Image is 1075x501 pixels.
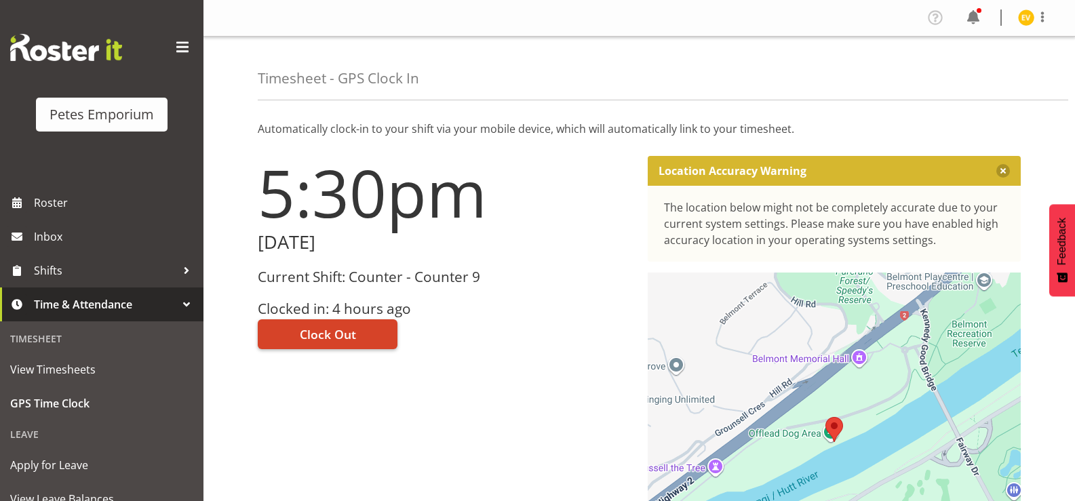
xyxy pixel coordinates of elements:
[1049,204,1075,296] button: Feedback - Show survey
[34,260,176,281] span: Shifts
[659,164,806,178] p: Location Accuracy Warning
[996,164,1010,178] button: Close message
[10,455,193,475] span: Apply for Leave
[3,325,200,353] div: Timesheet
[258,71,419,86] h4: Timesheet - GPS Clock In
[258,156,631,229] h1: 5:30pm
[34,294,176,315] span: Time & Attendance
[258,121,1021,137] p: Automatically clock-in to your shift via your mobile device, which will automatically link to you...
[3,386,200,420] a: GPS Time Clock
[258,319,397,349] button: Clock Out
[664,199,1005,248] div: The location below might not be completely accurate due to your current system settings. Please m...
[34,193,197,213] span: Roster
[3,353,200,386] a: View Timesheets
[3,448,200,482] a: Apply for Leave
[10,34,122,61] img: Rosterit website logo
[3,420,200,448] div: Leave
[1018,9,1034,26] img: eva-vailini10223.jpg
[1056,218,1068,265] span: Feedback
[10,359,193,380] span: View Timesheets
[50,104,154,125] div: Petes Emporium
[300,325,356,343] span: Clock Out
[10,393,193,414] span: GPS Time Clock
[258,232,631,253] h2: [DATE]
[258,301,631,317] h3: Clocked in: 4 hours ago
[34,226,197,247] span: Inbox
[258,269,631,285] h3: Current Shift: Counter - Counter 9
